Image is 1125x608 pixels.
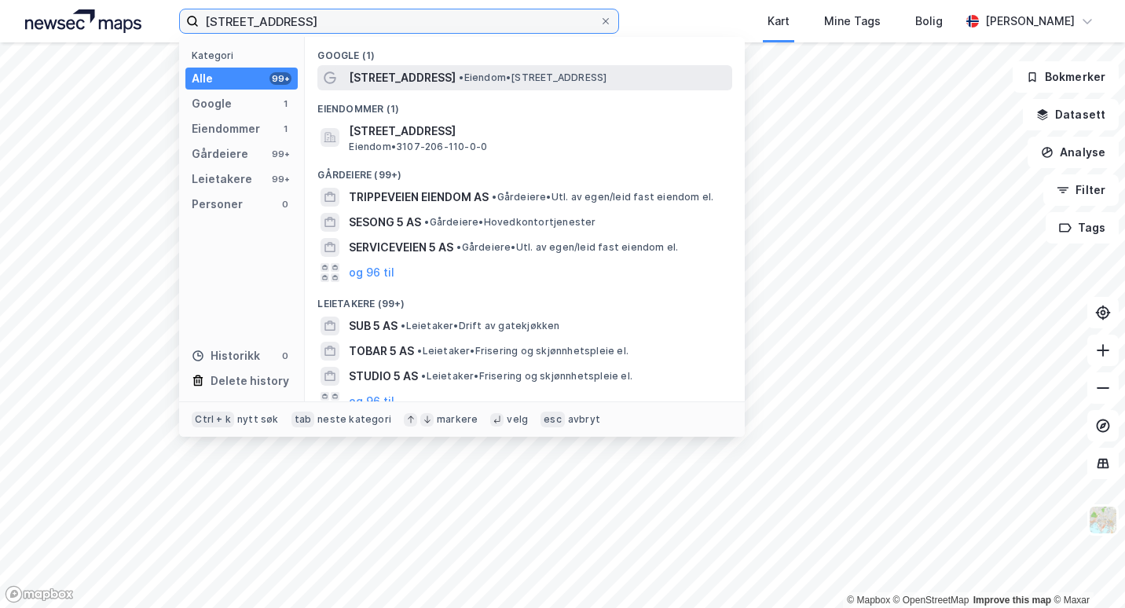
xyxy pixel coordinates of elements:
[5,585,74,603] a: Mapbox homepage
[349,238,453,257] span: SERVICEVEIEN 5 AS
[1046,533,1125,608] iframe: Chat Widget
[349,317,398,335] span: SUB 5 AS
[349,188,489,207] span: TRIPPEVEIEN EIENDOM AS
[25,9,141,33] img: logo.a4113a55bc3d86da70a041830d287a7e.svg
[456,241,461,253] span: •
[459,71,606,84] span: Eiendom • [STREET_ADDRESS]
[192,49,298,61] div: Kategori
[541,412,565,427] div: esc
[269,72,291,85] div: 99+
[349,141,487,153] span: Eiendom • 3107-206-110-0-0
[1013,61,1119,93] button: Bokmerker
[349,122,726,141] span: [STREET_ADDRESS]
[973,595,1051,606] a: Improve this map
[317,413,391,426] div: neste kategori
[192,170,252,189] div: Leietakere
[349,342,414,361] span: TOBAR 5 AS
[305,90,745,119] div: Eiendommer (1)
[269,173,291,185] div: 99+
[279,350,291,362] div: 0
[507,413,528,426] div: velg
[459,71,464,83] span: •
[291,412,315,427] div: tab
[349,263,394,282] button: og 96 til
[421,370,426,382] span: •
[305,285,745,313] div: Leietakere (99+)
[192,69,213,88] div: Alle
[305,37,745,65] div: Google (1)
[1046,212,1119,244] button: Tags
[1028,137,1119,168] button: Analyse
[279,123,291,135] div: 1
[269,148,291,160] div: 99+
[279,97,291,110] div: 1
[1023,99,1119,130] button: Datasett
[985,12,1075,31] div: [PERSON_NAME]
[437,413,478,426] div: markere
[401,320,559,332] span: Leietaker • Drift av gatekjøkken
[192,94,232,113] div: Google
[417,345,422,357] span: •
[915,12,943,31] div: Bolig
[1043,174,1119,206] button: Filter
[424,216,595,229] span: Gårdeiere • Hovedkontortjenester
[424,216,429,228] span: •
[492,191,497,203] span: •
[192,195,243,214] div: Personer
[349,367,418,386] span: STUDIO 5 AS
[199,9,599,33] input: Søk på adresse, matrikkel, gårdeiere, leietakere eller personer
[456,241,678,254] span: Gårdeiere • Utl. av egen/leid fast eiendom el.
[237,413,279,426] div: nytt søk
[349,213,421,232] span: SESONG 5 AS
[421,370,632,383] span: Leietaker • Frisering og skjønnhetspleie el.
[824,12,881,31] div: Mine Tags
[192,145,248,163] div: Gårdeiere
[768,12,790,31] div: Kart
[417,345,628,357] span: Leietaker • Frisering og skjønnhetspleie el.
[401,320,405,331] span: •
[893,595,969,606] a: OpenStreetMap
[568,413,600,426] div: avbryt
[192,412,234,427] div: Ctrl + k
[847,595,890,606] a: Mapbox
[349,68,456,87] span: [STREET_ADDRESS]
[1088,505,1118,535] img: Z
[305,156,745,185] div: Gårdeiere (99+)
[492,191,713,203] span: Gårdeiere • Utl. av egen/leid fast eiendom el.
[349,392,394,411] button: og 96 til
[192,346,260,365] div: Historikk
[211,372,289,390] div: Delete history
[192,119,260,138] div: Eiendommer
[279,198,291,211] div: 0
